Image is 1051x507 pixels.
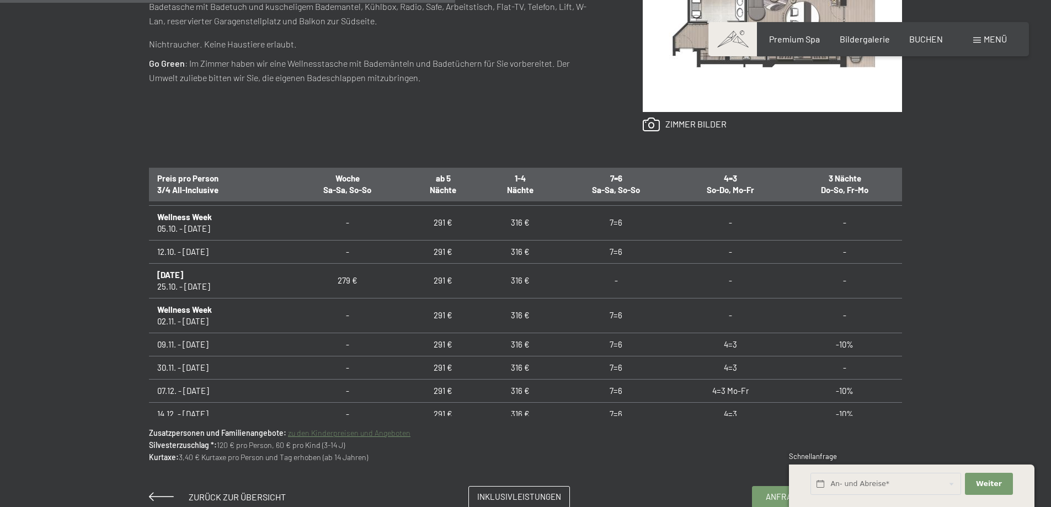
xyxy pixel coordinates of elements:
[290,167,405,201] th: Woche
[157,184,218,194] span: 3/4 All-Inclusive
[707,184,754,194] span: So-Do, Mo-Fr
[290,356,405,379] td: -
[909,34,943,44] a: BUCHEN
[288,428,410,437] a: zu den Kinderpreisen und Angeboten
[149,205,290,240] td: 05.10. - [DATE]
[149,263,290,298] td: 25.10. - [DATE]
[149,56,599,84] p: : Im Zimmer haben wir eine Wellnesstasche mit Bademänteln und Badetüchern für Sie vorbereitet. De...
[592,184,640,194] span: Sa-Sa, So-So
[788,240,902,263] td: -
[149,440,217,450] strong: Silvesterzuschlag *:
[558,240,674,263] td: 7=6
[674,167,788,201] th: 4=3
[405,205,482,240] td: 291 €
[189,492,286,502] span: Zurück zur Übersicht
[482,379,558,402] td: 316 €
[149,452,179,462] strong: Kurtaxe:
[558,333,674,356] td: 7=6
[788,356,902,379] td: -
[788,263,902,298] td: -
[482,298,558,333] td: 316 €
[157,173,218,183] span: Preis pro Person
[405,240,482,263] td: 291 €
[157,305,212,314] b: Wellness Week
[405,379,482,402] td: 291 €
[558,167,674,201] th: 7=6
[290,240,405,263] td: -
[323,184,371,194] span: Sa-Sa, So-So
[405,167,482,201] th: ab 5
[290,402,405,425] td: -
[984,34,1007,44] span: Menü
[290,263,405,298] td: 279 €
[290,333,405,356] td: -
[674,379,788,402] td: 4=3 Mo-Fr
[674,263,788,298] td: -
[674,402,788,425] td: 4=3
[149,298,290,333] td: 02.11. - [DATE]
[788,333,902,356] td: -10%
[976,479,1002,489] span: Weiter
[788,298,902,333] td: -
[149,333,290,356] td: 09.11. - [DATE]
[674,333,788,356] td: 4=3
[157,212,212,222] b: Wellness Week
[840,34,890,44] a: Bildergalerie
[149,428,286,437] strong: Zusatzpersonen und Familienangebote:
[558,356,674,379] td: 7=6
[405,402,482,425] td: 291 €
[558,402,674,425] td: 7=6
[674,356,788,379] td: 4=3
[405,356,482,379] td: 291 €
[149,427,902,464] p: 120 € pro Person, 60 € pro Kind (3-14 J) 3,40 € Kurtaxe pro Person und Tag erhoben (ab 14 Jahren)
[149,492,286,502] a: Zurück zur Übersicht
[558,298,674,333] td: 7=6
[149,402,290,425] td: 14.12. - [DATE]
[290,379,405,402] td: -
[965,473,1012,495] button: Weiter
[788,167,902,201] th: 3 Nächte
[766,491,807,503] span: Anfragen
[674,205,788,240] td: -
[482,402,558,425] td: 316 €
[674,240,788,263] td: -
[821,184,868,194] span: Do-So, Fr-Mo
[788,379,902,402] td: -10%
[149,356,290,379] td: 30.11. - [DATE]
[149,37,599,51] p: Nichtraucher. Keine Haustiere erlaubt.
[405,298,482,333] td: 291 €
[482,356,558,379] td: 316 €
[788,205,902,240] td: -
[149,240,290,263] td: 12.10. - [DATE]
[477,491,561,503] span: Inklusivleistungen
[482,205,558,240] td: 316 €
[149,58,185,68] strong: Go Green
[430,184,456,194] span: Nächte
[290,298,405,333] td: -
[482,333,558,356] td: 316 €
[290,205,405,240] td: -
[674,298,788,333] td: -
[149,379,290,402] td: 07.12. - [DATE]
[507,184,533,194] span: Nächte
[405,333,482,356] td: 291 €
[558,205,674,240] td: 7=6
[558,263,674,298] td: -
[482,263,558,298] td: 316 €
[558,379,674,402] td: 7=6
[482,240,558,263] td: 316 €
[405,263,482,298] td: 291 €
[157,270,183,280] b: [DATE]
[789,452,837,461] span: Schnellanfrage
[769,34,820,44] a: Premium Spa
[788,402,902,425] td: -10%
[482,167,558,201] th: 1-4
